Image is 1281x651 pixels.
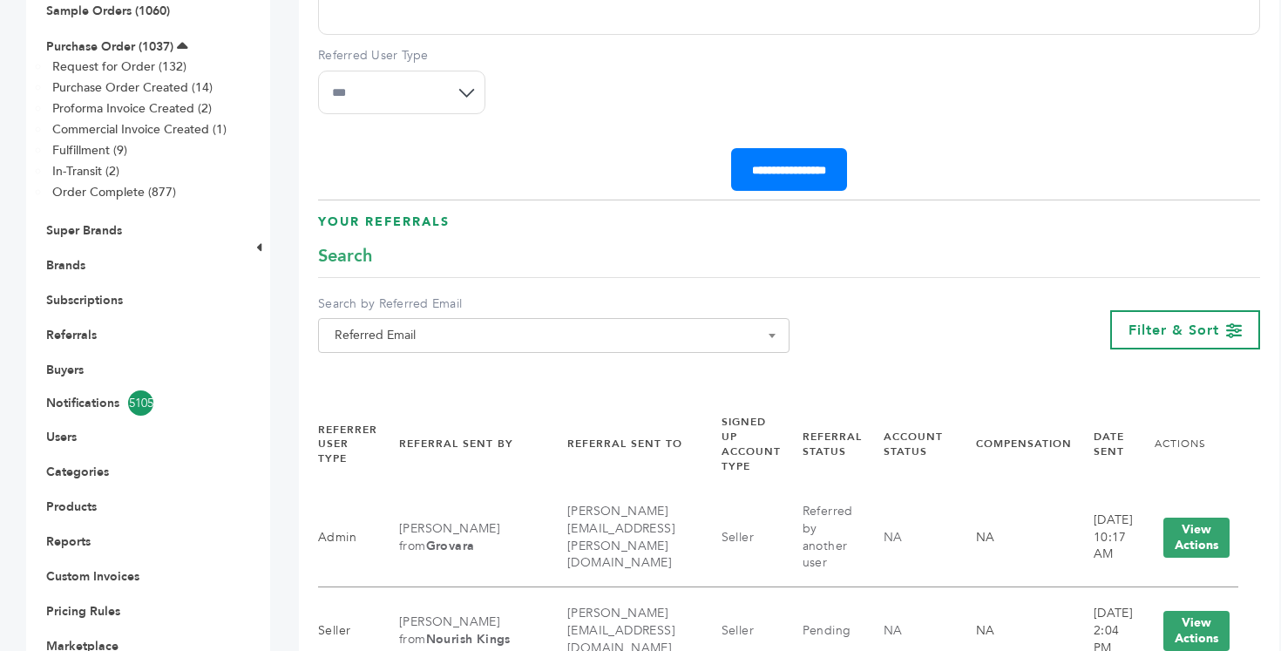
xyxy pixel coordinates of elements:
[52,100,212,117] a: Proforma Invoice Created (2)
[46,222,122,239] a: Super Brands
[46,533,91,550] a: Reports
[318,318,790,353] span: Referred Email
[46,464,109,480] a: Categories
[399,614,511,648] a: [PERSON_NAME] from
[399,437,513,451] a: REFERRAL SENT BY
[46,257,85,274] a: Brands
[722,622,754,639] a: Seller
[1094,430,1124,458] a: DATE SENT
[318,488,377,587] td: Admin
[46,429,77,445] a: Users
[1128,321,1219,340] span: Filter & Sort
[1133,400,1238,488] th: Actions
[128,390,153,416] span: 5105
[52,163,119,180] a: In-Transit (2)
[426,538,475,554] b: Grovara
[46,568,139,585] a: Custom Invoices
[426,631,511,648] b: Nourish Kings
[976,437,1072,451] a: COMPENSATION
[318,244,372,268] span: Search
[318,423,377,466] a: REFERRER USER TYPE
[46,390,224,416] a: Notifications5105
[52,58,186,75] a: Request for Order (132)
[803,622,851,639] a: Pending
[46,38,173,55] a: Purchase Order (1037)
[803,430,862,458] a: REFERRAL STATUS
[884,529,903,546] a: NA
[52,184,176,200] a: Order Complete (877)
[1163,611,1230,651] button: View Actions
[318,295,790,313] label: Search by Referred Email
[46,3,170,19] a: Sample Orders (1060)
[567,503,675,571] a: [PERSON_NAME][EMAIL_ADDRESS][PERSON_NAME][DOMAIN_NAME]
[399,520,500,554] a: [PERSON_NAME] from
[884,622,903,639] a: NA
[884,430,943,458] a: ACCOUNT STATUS
[46,292,123,309] a: Subscriptions
[46,603,120,620] a: Pricing Rules
[328,323,780,348] span: Referred Email
[954,488,1072,587] td: NA
[46,498,97,515] a: Products
[318,214,1260,244] h3: Your Referrals
[52,79,213,96] a: Purchase Order Created (14)
[318,47,485,64] label: Referred User Type
[52,142,127,159] a: Fulfillment (9)
[52,121,227,138] a: Commercial Invoice Created (1)
[46,327,97,343] a: Referrals
[803,503,853,571] a: Referred by another user
[567,437,682,451] a: REFERRAL SENT TO
[46,362,84,378] a: Buyers
[1163,518,1230,558] button: View Actions
[722,529,754,546] a: Seller
[1094,512,1133,562] span: [DATE] 10:17 AM
[722,415,781,472] a: SIGNED UP ACCOUNT TYPE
